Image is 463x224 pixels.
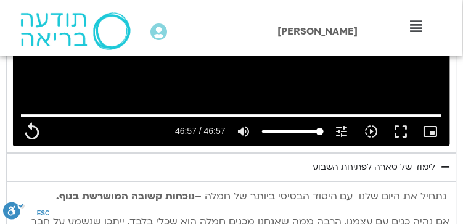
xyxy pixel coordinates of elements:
[313,160,436,175] div: לימוד של טארה לפתיחת השבוע
[20,12,130,50] img: תודעה בריאה
[56,189,195,203] b: נוכחות קשובה המושרשת בגוף.
[277,25,358,38] span: [PERSON_NAME]
[195,189,447,203] span: נתחיל את היום שלנו עם היסוד הבסיסי ביותר של חמלה –
[6,153,457,181] summary: לימוד של טארה לפתיחת השבוע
